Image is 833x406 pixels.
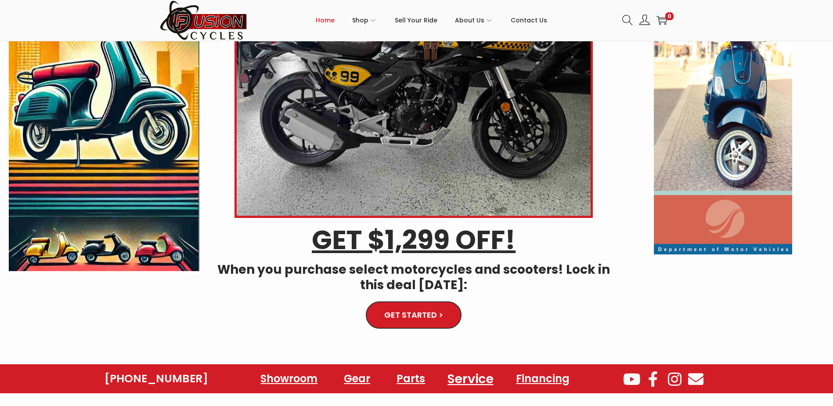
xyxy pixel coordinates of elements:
a: [PHONE_NUMBER] [105,373,208,385]
span: Contact Us [511,9,547,31]
a: Contact Us [511,0,547,40]
h4: When you purchase select motorcycles and scooters! Lock in this deal [DATE]: [213,262,615,293]
a: Financing [507,369,578,389]
a: Sell Your Ride [395,0,437,40]
span: GET STARTED > [384,311,443,319]
a: Shop [352,0,377,40]
a: GET STARTED > [366,301,462,329]
a: Gear [335,369,379,389]
nav: Primary navigation [248,0,616,40]
span: Sell Your Ride [395,9,437,31]
a: Home [316,0,335,40]
u: GET $1,299 OFF! [312,221,516,258]
span: Shop [352,9,368,31]
a: Parts [388,369,434,389]
a: 0 [656,15,667,25]
span: Home [316,9,335,31]
nav: Menu [252,369,578,389]
a: Service [437,367,504,391]
span: About Us [455,9,484,31]
a: About Us [455,0,493,40]
a: Showroom [252,369,326,389]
